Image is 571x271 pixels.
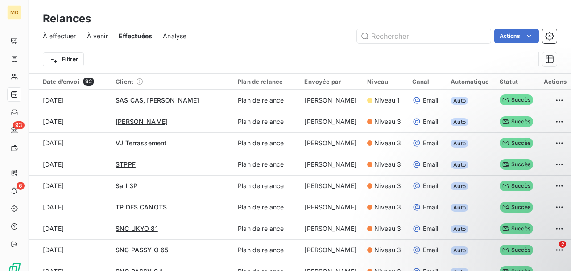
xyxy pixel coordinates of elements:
[423,181,439,190] span: Email
[29,218,110,239] td: [DATE]
[299,154,362,175] td: [PERSON_NAME]
[232,90,299,111] td: Plan de relance
[412,78,440,85] div: Canal
[374,139,401,148] span: Niveau 3
[116,246,168,254] span: SNC PASSY O 65
[423,139,439,148] span: Email
[367,78,401,85] div: Niveau
[374,224,401,233] span: Niveau 3
[43,52,84,66] button: Filtrer
[299,90,362,111] td: [PERSON_NAME]
[116,182,137,189] span: Sarl 3P
[451,140,468,148] span: Auto
[357,29,491,43] input: Rechercher
[299,197,362,218] td: [PERSON_NAME]
[116,139,166,147] span: VJ Terrassement
[423,96,439,105] span: Email
[29,90,110,111] td: [DATE]
[374,160,401,169] span: Niveau 3
[423,160,439,169] span: Email
[299,239,362,261] td: [PERSON_NAME]
[299,218,362,239] td: [PERSON_NAME]
[232,154,299,175] td: Plan de relance
[119,32,153,41] span: Effectuées
[500,159,533,170] span: Succès
[451,182,468,190] span: Auto
[374,203,401,212] span: Niveau 3
[232,239,299,261] td: Plan de relance
[299,132,362,154] td: [PERSON_NAME]
[13,121,25,129] span: 93
[43,78,105,86] div: Date d’envoi
[116,78,133,85] span: Client
[232,218,299,239] td: Plan de relance
[232,111,299,132] td: Plan de relance
[116,203,167,211] span: TP DES CANOTS
[494,29,539,43] button: Actions
[374,246,401,255] span: Niveau 3
[500,116,533,127] span: Succès
[43,11,91,27] h3: Relances
[116,96,199,104] span: SAS CAS, [PERSON_NAME]
[304,78,356,85] div: Envoyée par
[17,182,25,190] span: 6
[451,246,468,255] span: Auto
[116,225,158,232] span: SNC UKYO 81
[374,96,400,105] span: Niveau 1
[541,241,562,262] iframe: Intercom live chat
[29,111,110,132] td: [DATE]
[500,138,533,148] span: Succès
[451,78,489,85] div: Automatique
[451,118,468,126] span: Auto
[7,5,21,20] div: MO
[29,132,110,154] td: [DATE]
[116,118,168,125] span: [PERSON_NAME]
[451,161,468,169] span: Auto
[299,175,362,197] td: [PERSON_NAME]
[559,241,566,248] span: 2
[500,245,533,255] span: Succès
[451,97,468,105] span: Auto
[29,197,110,218] td: [DATE]
[163,32,186,41] span: Analyse
[29,154,110,175] td: [DATE]
[232,175,299,197] td: Plan de relance
[500,78,533,85] div: Statut
[299,111,362,132] td: [PERSON_NAME]
[83,78,94,86] span: 92
[43,32,76,41] span: À effectuer
[423,117,439,126] span: Email
[423,246,439,255] span: Email
[374,117,401,126] span: Niveau 3
[232,132,299,154] td: Plan de relance
[116,160,136,168] span: STPPF
[29,175,110,197] td: [DATE]
[544,78,567,85] div: Actions
[238,78,294,85] div: Plan de relance
[500,181,533,191] span: Succès
[87,32,108,41] span: À venir
[500,94,533,105] span: Succès
[232,197,299,218] td: Plan de relance
[29,239,110,261] td: [DATE]
[374,181,401,190] span: Niveau 3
